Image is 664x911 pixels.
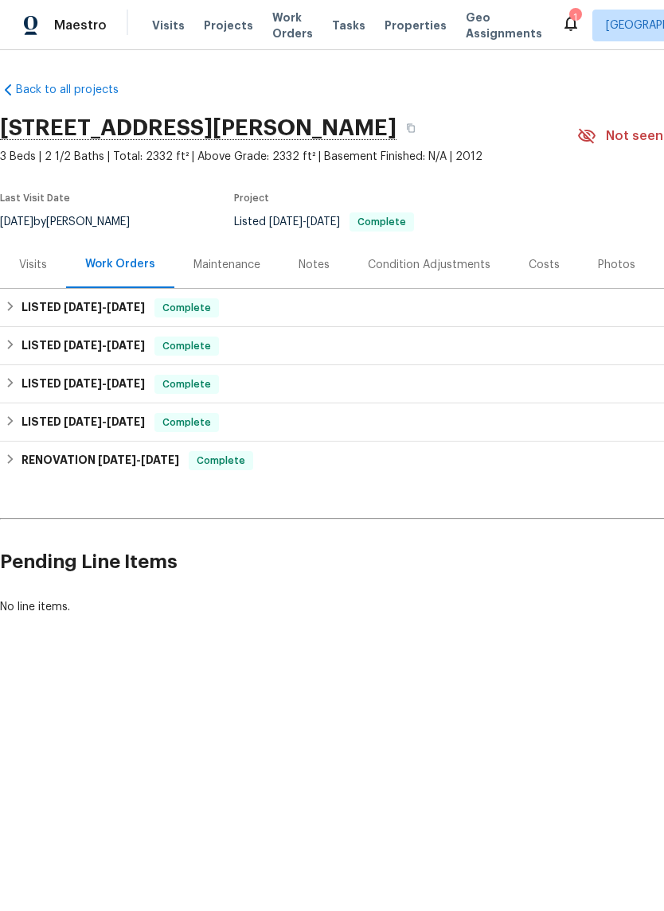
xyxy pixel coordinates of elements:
span: Complete [351,217,412,227]
span: Project [234,193,269,203]
span: - [64,378,145,389]
div: Costs [529,257,560,273]
span: [DATE] [269,216,303,228]
h6: LISTED [21,413,145,432]
div: 1 [569,10,580,25]
span: Complete [190,453,252,469]
h6: LISTED [21,298,145,317]
span: Properties [385,18,447,33]
button: Copy Address [396,114,425,142]
span: Complete [156,415,217,430]
span: Visits [152,18,185,33]
span: [DATE] [64,378,102,389]
span: - [64,340,145,351]
div: Notes [299,257,330,273]
div: Visits [19,257,47,273]
span: [DATE] [64,340,102,351]
span: [DATE] [141,454,179,465]
h6: LISTED [21,337,145,356]
span: [DATE] [107,340,145,351]
span: Maestro [54,18,107,33]
div: Maintenance [193,257,260,273]
span: Projects [204,18,253,33]
span: - [64,416,145,427]
h6: LISTED [21,375,145,394]
span: Work Orders [272,10,313,41]
span: Tasks [332,20,365,31]
span: Listed [234,216,414,228]
span: [DATE] [107,378,145,389]
span: Complete [156,376,217,392]
h6: RENOVATION [21,451,179,470]
span: Complete [156,338,217,354]
span: - [269,216,340,228]
span: [DATE] [64,302,102,313]
span: Geo Assignments [466,10,542,41]
span: [DATE] [107,302,145,313]
div: Photos [598,257,635,273]
div: Work Orders [85,256,155,272]
div: Condition Adjustments [368,257,490,273]
span: - [64,302,145,313]
span: Complete [156,300,217,316]
span: [DATE] [64,416,102,427]
span: - [98,454,179,465]
span: [DATE] [307,216,340,228]
span: [DATE] [98,454,136,465]
span: [DATE] [107,416,145,427]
